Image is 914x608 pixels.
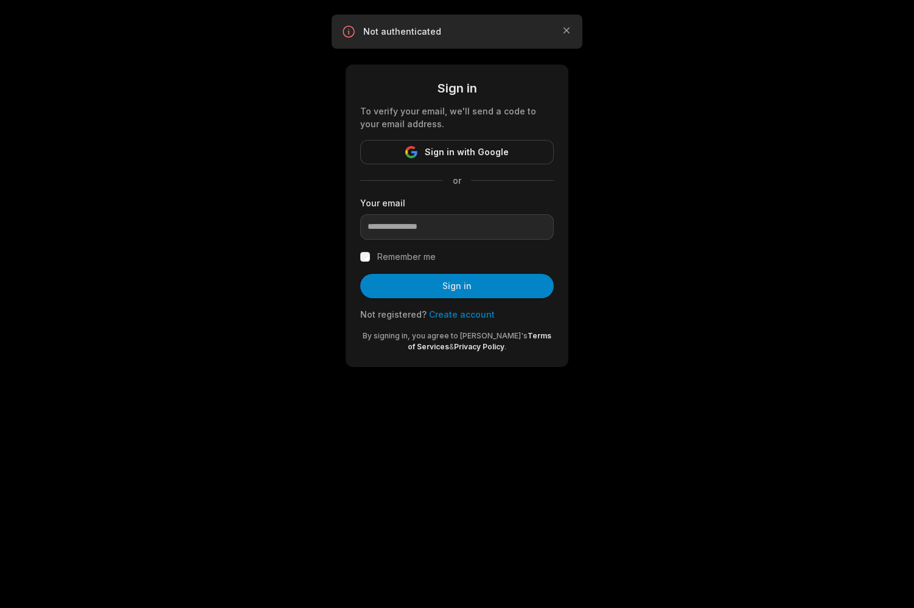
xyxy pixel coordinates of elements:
span: Not registered? [360,309,427,320]
span: & [449,342,454,351]
button: Sign in with Google [360,140,554,164]
span: . [504,342,506,351]
label: Your email [360,197,554,209]
div: Sign in [360,79,554,97]
button: Sign in [360,274,554,298]
a: Privacy Policy [454,342,504,351]
a: Terms of Services [408,331,551,351]
span: or [443,174,471,187]
a: Create account [429,309,495,320]
label: Remember me [377,250,436,264]
div: To verify your email, we'll send a code to your email address. [360,105,554,130]
span: Sign in with Google [425,145,509,159]
span: By signing in, you agree to [PERSON_NAME]'s [363,331,528,340]
p: Not authenticated [363,26,551,38]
